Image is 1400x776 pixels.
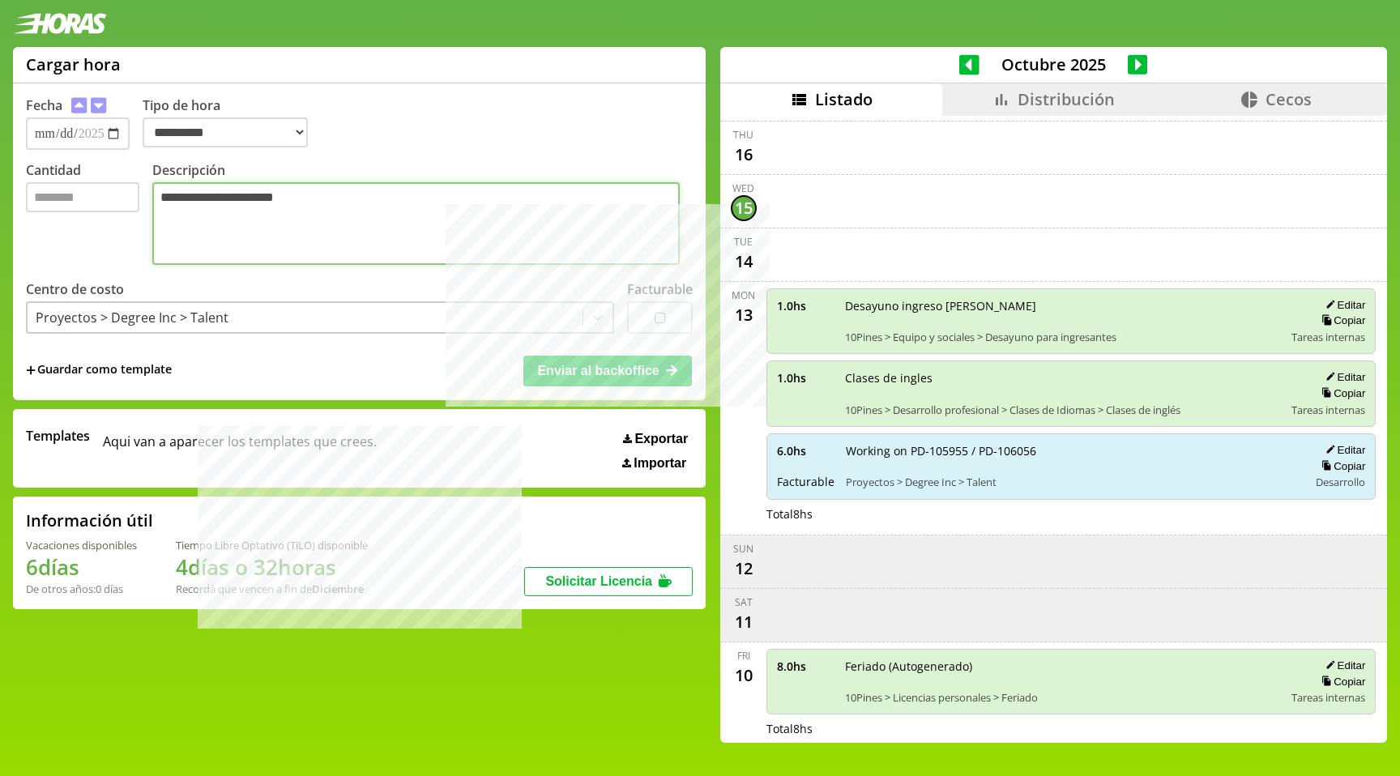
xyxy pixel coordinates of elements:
[732,181,754,195] div: Wed
[777,659,834,674] span: 8.0 hs
[737,649,750,663] div: Fri
[524,567,693,596] button: Solicitar Licencia
[731,302,757,328] div: 13
[1321,443,1365,457] button: Editar
[36,309,228,326] div: Proyectos > Degree Inc > Talent
[618,431,693,447] button: Exportar
[777,443,834,458] span: 6.0 hs
[176,582,368,596] div: Recordá que vencen a fin de
[26,182,139,212] input: Cantidad
[26,280,124,298] label: Centro de costo
[720,116,1387,741] div: scrollable content
[26,538,137,552] div: Vacaciones disponibles
[766,506,1377,522] div: Total 8 hs
[845,690,1281,705] span: 10Pines > Licencias personales > Feriado
[777,298,834,313] span: 1.0 hs
[1317,386,1365,400] button: Copiar
[733,542,753,556] div: Sun
[312,582,364,596] b: Diciembre
[846,443,1298,458] span: Working on PD-105955 / PD-106056
[1321,659,1365,672] button: Editar
[26,510,153,531] h2: Información útil
[26,361,36,379] span: +
[731,195,757,221] div: 15
[1321,298,1365,312] button: Editar
[143,96,321,150] label: Tipo de hora
[627,280,693,298] label: Facturable
[845,370,1281,386] span: Clases de ingles
[634,456,686,471] span: Importar
[26,361,172,379] span: +Guardar como template
[537,364,659,377] span: Enviar al backoffice
[634,432,688,446] span: Exportar
[845,298,1281,313] span: Desayuno ingreso [PERSON_NAME]
[152,161,693,269] label: Descripción
[26,552,137,582] h1: 6 días
[1316,475,1365,489] span: Desarrollo
[176,538,368,552] div: Tiempo Libre Optativo (TiLO) disponible
[735,595,753,609] div: Sat
[103,427,377,471] span: Aqui van a aparecer los templates que crees.
[1291,690,1365,705] span: Tareas internas
[777,474,834,489] span: Facturable
[1291,403,1365,417] span: Tareas internas
[26,53,121,75] h1: Cargar hora
[815,88,873,110] span: Listado
[731,556,757,582] div: 12
[980,53,1128,75] span: Octubre 2025
[845,330,1281,344] span: 10Pines > Equipo y sociales > Desayuno para ingresantes
[1266,88,1312,110] span: Cecos
[26,427,90,445] span: Templates
[731,663,757,689] div: 10
[523,356,692,386] button: Enviar al backoffice
[731,249,757,275] div: 14
[26,96,62,114] label: Fecha
[26,582,137,596] div: De otros años: 0 días
[734,235,753,249] div: Tue
[26,161,152,269] label: Cantidad
[1317,313,1365,327] button: Copiar
[545,574,652,588] span: Solicitar Licencia
[731,609,757,635] div: 11
[733,128,753,142] div: Thu
[1317,675,1365,689] button: Copiar
[845,403,1281,417] span: 10Pines > Desarrollo profesional > Clases de Idiomas > Clases de inglés
[731,142,757,168] div: 16
[13,13,107,34] img: logotipo
[845,659,1281,674] span: Feriado (Autogenerado)
[766,721,1377,736] div: Total 8 hs
[152,182,680,265] textarea: Descripción
[1018,88,1115,110] span: Distribución
[1321,370,1365,384] button: Editar
[777,370,834,386] span: 1.0 hs
[176,552,368,582] h1: 4 días o 32 horas
[1317,459,1365,473] button: Copiar
[732,288,755,302] div: Mon
[1291,330,1365,344] span: Tareas internas
[143,117,308,147] select: Tipo de hora
[846,475,1298,489] span: Proyectos > Degree Inc > Talent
